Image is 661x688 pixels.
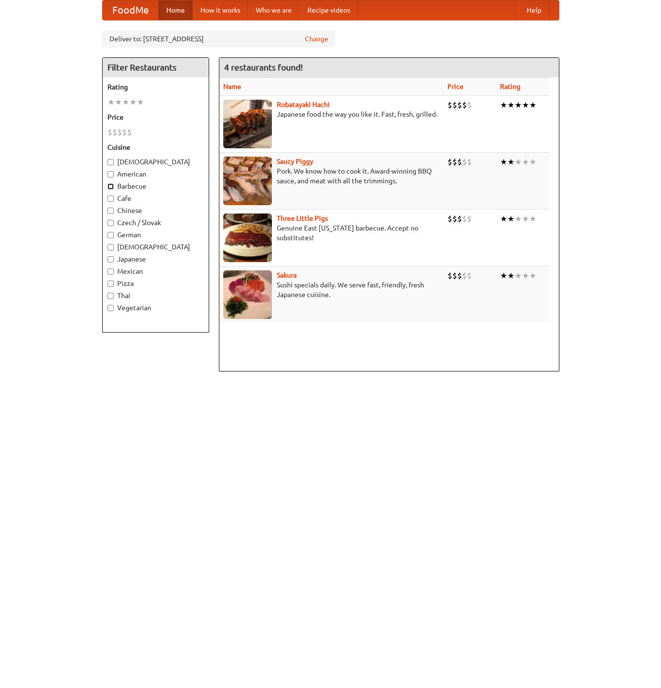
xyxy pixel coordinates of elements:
li: $ [457,157,462,167]
img: robatayaki.jpg [223,100,272,148]
li: ★ [522,100,529,110]
p: Pork. We know how to cook it. Award-winning BBQ sauce, and meat with all the trimmings. [223,166,440,186]
a: How it works [193,0,248,20]
li: ★ [529,100,536,110]
li: ★ [515,213,522,224]
li: $ [107,127,112,138]
li: $ [447,270,452,281]
a: Help [519,0,549,20]
a: Rating [500,83,520,90]
input: Mexican [107,268,114,275]
a: Three Little Pigs [277,214,328,222]
li: ★ [507,157,515,167]
li: $ [452,100,457,110]
input: Japanese [107,256,114,263]
li: $ [452,157,457,167]
li: ★ [507,100,515,110]
li: ★ [522,270,529,281]
label: Mexican [107,266,204,276]
li: $ [457,100,462,110]
li: ★ [500,270,507,281]
li: ★ [515,157,522,167]
li: ★ [500,100,507,110]
li: $ [467,270,472,281]
input: Thai [107,293,114,299]
a: Who we are [248,0,300,20]
li: $ [452,270,457,281]
img: littlepigs.jpg [223,213,272,262]
a: Robatayaki Hachi [277,101,330,108]
li: $ [457,213,462,224]
li: $ [467,157,472,167]
a: Name [223,83,241,90]
a: Price [447,83,464,90]
div: Deliver to: [STREET_ADDRESS] [102,30,336,48]
input: [DEMOGRAPHIC_DATA] [107,244,114,250]
label: American [107,169,204,179]
li: ★ [529,213,536,224]
li: $ [462,100,467,110]
a: Recipe videos [300,0,358,20]
ng-pluralize: 4 restaurants found! [224,63,303,72]
label: Barbecue [107,181,204,191]
a: FoodMe [103,0,159,20]
li: ★ [515,270,522,281]
input: Barbecue [107,183,114,190]
input: Cafe [107,195,114,202]
li: $ [112,127,117,138]
li: $ [462,270,467,281]
p: Genuine East [US_STATE] barbecue. Accept no substitutes! [223,223,440,243]
input: American [107,171,114,177]
a: Home [159,0,193,20]
li: ★ [507,270,515,281]
input: Czech / Slovak [107,220,114,226]
li: $ [127,127,132,138]
li: ★ [529,270,536,281]
li: $ [462,157,467,167]
li: ★ [507,213,515,224]
li: $ [447,157,452,167]
input: [DEMOGRAPHIC_DATA] [107,159,114,165]
li: ★ [107,97,115,107]
li: ★ [137,97,144,107]
li: ★ [522,157,529,167]
li: $ [467,213,472,224]
a: Saucy Piggy [277,158,313,165]
li: ★ [122,97,129,107]
label: Thai [107,291,204,300]
input: German [107,232,114,238]
img: saucy.jpg [223,157,272,205]
li: $ [447,213,452,224]
li: ★ [500,157,507,167]
p: Japanese food the way you like it. Fast, fresh, grilled. [223,109,440,119]
a: Change [305,34,328,44]
label: [DEMOGRAPHIC_DATA] [107,242,204,252]
li: $ [457,270,462,281]
input: Vegetarian [107,305,114,311]
label: Cafe [107,194,204,203]
label: Pizza [107,279,204,288]
li: ★ [529,157,536,167]
li: $ [467,100,472,110]
li: ★ [500,213,507,224]
li: ★ [515,100,522,110]
input: Chinese [107,208,114,214]
li: ★ [115,97,122,107]
li: $ [452,213,457,224]
label: German [107,230,204,240]
label: Czech / Slovak [107,218,204,228]
li: $ [122,127,127,138]
h4: Filter Restaurants [103,58,209,77]
h5: Price [107,112,204,122]
label: Japanese [107,254,204,264]
img: sakura.jpg [223,270,272,319]
a: Sakura [277,271,297,279]
li: $ [447,100,452,110]
p: Sushi specials daily. We serve fast, friendly, fresh Japanese cuisine. [223,280,440,300]
h5: Cuisine [107,142,204,152]
li: $ [462,213,467,224]
li: ★ [129,97,137,107]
